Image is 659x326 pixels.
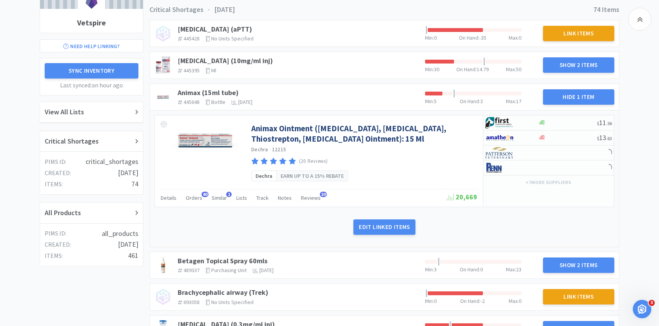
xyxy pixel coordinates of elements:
[214,4,235,15] h3: [DATE]
[211,299,254,306] span: No units specified
[516,98,521,105] span: 17
[480,98,483,105] span: 3
[459,34,479,41] span: On Hand :
[131,179,138,190] h4: 74
[40,39,143,52] a: Need Help Linking?
[485,147,514,159] img: f5e969b455434c6296c6d81ef179fa71_3.png
[269,146,271,153] span: ·
[155,257,171,274] img: 2952c6895de94727b964c894c4b87ce9_74691.jpeg
[543,26,615,41] button: Link Items
[434,34,437,41] span: 0
[183,267,200,274] span: 489337
[183,299,200,306] span: 693058
[45,229,66,239] h5: PIMS ID:
[40,13,143,33] h1: Vetspire
[45,179,63,189] h5: items:
[516,266,521,273] span: 23
[460,298,481,304] span: On Hand :
[477,66,489,73] span: 14.79
[226,192,232,197] span: 1
[649,300,655,306] span: 3
[45,136,99,147] h2: Critical Shortages
[272,146,286,153] span: 12215
[606,135,612,141] span: . 63
[251,123,475,144] a: Animax Ointment ([MEDICAL_DATA], [MEDICAL_DATA], Thiostrepton, [MEDICAL_DATA] Ointment): 15 Ml
[183,67,200,74] span: 445395
[577,93,594,100] span: 1 Item
[45,240,71,250] h5: created:
[251,146,268,153] a: Dechra
[425,34,434,41] span: Min :
[506,266,516,273] span: Max :
[522,177,575,188] button: +7more suppliers
[606,120,612,126] span: . 56
[434,98,437,105] span: 5
[45,63,138,79] button: Sync Inventory
[516,66,521,73] span: 50
[485,162,514,174] img: e1133ece90fa4a959c5ae41b0808c578_9.png
[480,266,483,273] span: 0
[460,98,480,105] span: On Hand :
[45,168,71,178] h5: created:
[256,194,269,201] span: Track
[251,171,348,181] a: DechraEarn up to a 15% rebate
[178,56,273,65] a: [MEDICAL_DATA] (10mg/ml inj)
[178,25,252,33] a: [MEDICAL_DATA] (aPTT)
[183,35,200,42] span: 445428
[479,34,486,41] span: -35
[166,123,244,157] img: aebb3e84990e4ed8b130d6b4f9419d0f_402692.png
[597,120,599,126] span: $
[155,288,171,305] img: no_image.png
[128,250,138,261] h4: 461
[519,34,521,41] span: 0
[509,34,519,41] span: Max :
[45,80,138,90] h5: Last synced: an hour ago
[456,66,477,73] span: On Hand :
[178,288,268,297] a: Brachycephalic airway (Trek)
[118,167,138,179] h4: [DATE]
[236,194,247,201] span: Lists
[577,261,598,269] span: 2 Items
[203,4,214,15] h4: ·
[238,99,252,105] span: [DATE]
[155,93,171,101] img: d35520b60ca441f49d2be1520667a19b.png
[183,99,200,105] span: 445648
[45,251,63,261] h5: items:
[278,194,292,201] span: Notes
[593,5,619,14] span: 74 Items
[434,266,437,273] span: 3
[509,298,519,304] span: Max :
[633,300,651,318] iframe: Intercom live chat
[45,107,84,118] h2: View All Lists
[597,135,599,141] span: $
[506,98,516,105] span: Max :
[178,88,239,97] a: Animax (15ml tube)
[86,156,138,167] h4: critical_shortages
[118,239,138,250] h4: [DATE]
[211,35,254,42] span: No units specified
[543,89,615,105] button: Hide 1 Item
[150,4,203,15] h3: Critical Shortages
[425,298,434,304] span: Min :
[460,266,480,273] span: On Hand :
[481,298,485,304] span: -2
[485,132,514,144] img: 3331a67d23dc422aa21b1ec98afbf632_11.png
[485,117,514,129] img: 67d67680309e4a0bb49a5ff0391dcc42_6.png
[178,256,267,265] a: Betagen Topical Spray 60mls
[543,289,615,304] button: Link Items
[447,192,477,201] span: 20,669
[320,192,327,197] span: 20
[434,66,439,73] span: 30
[211,67,216,74] span: ml
[45,207,81,219] h2: All Products
[301,194,321,201] span: Reviews
[353,219,415,235] button: Edit Linked Items
[102,228,138,239] h4: all_products
[281,172,344,180] span: Earn up to a 15% rebate
[597,118,612,127] span: 11
[519,298,521,304] span: 0
[211,267,247,274] span: purchasing unit
[299,157,328,166] p: (20 Reviews)
[425,98,434,105] span: Min :
[543,57,615,73] button: Show 2 Items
